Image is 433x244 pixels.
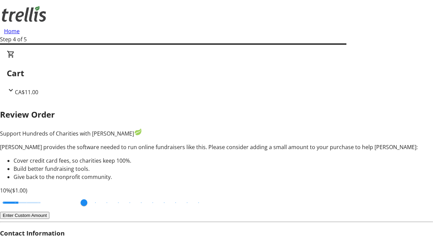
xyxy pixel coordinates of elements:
div: CartCA$11.00 [7,50,426,96]
li: Give back to the nonprofit community. [14,173,433,181]
li: Build better fundraising tools. [14,165,433,173]
h2: Cart [7,67,426,79]
li: Cover credit card fees, so charities keep 100%. [14,157,433,165]
span: CA$11.00 [15,88,38,96]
